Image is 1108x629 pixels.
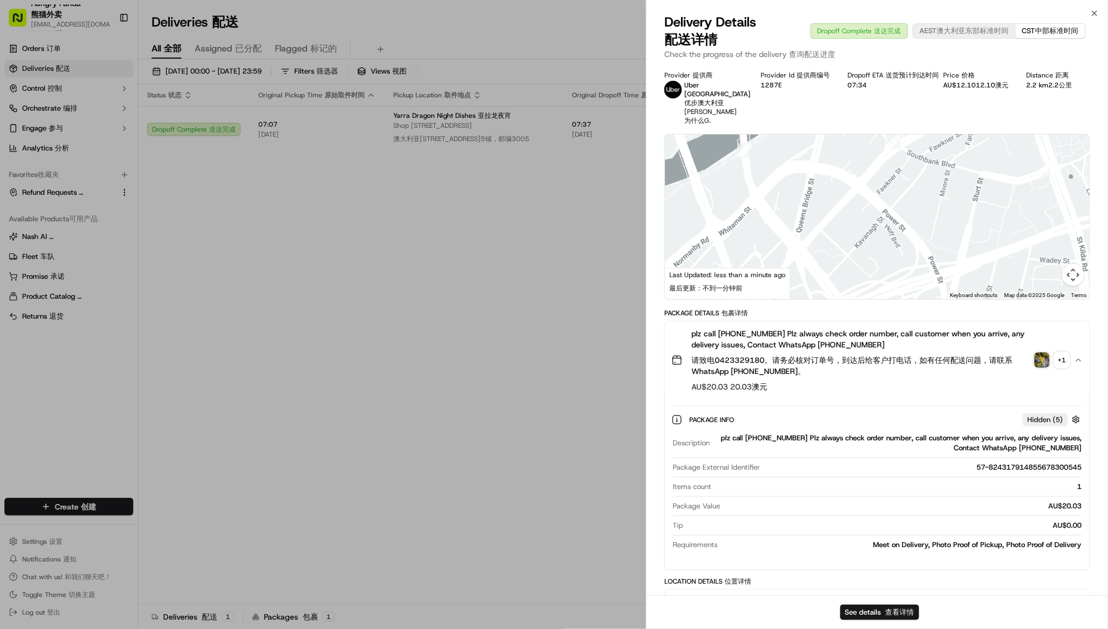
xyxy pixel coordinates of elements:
[691,355,1012,376] span: 请致电0423329180。请务必核对订单号，到达后给客户打电话，如有任何配送问题，请联系WhatsApp [PHONE_NUMBER]。
[34,279,90,288] span: [PERSON_NAME]
[11,122,201,140] p: Welcome 👋
[93,326,102,335] div: 💻
[664,13,810,49] span: Delivery Details
[950,292,997,299] button: Keyboard shortcuts
[37,249,40,258] span: •
[886,71,939,80] span: 送货预计到达时间
[714,433,1082,453] div: plz call [PHONE_NUMBER] Plz always check order number, call customer when you arrive, any deliver...
[1023,413,1083,427] button: Hidden (5)
[691,328,1030,381] span: plz call [PHONE_NUMBER] Plz always check order number, call customer when you arrive, any deliver...
[944,71,1009,80] div: Price
[673,501,720,511] span: Package Value
[1004,292,1064,298] span: Map data ©2025 Google
[23,184,43,204] img: 8016278978528_b943e370aa5ada12b00a_72.png
[22,325,85,336] span: Knowledge Base
[50,184,181,195] div: Start new chat
[664,49,1090,60] p: Check the progress of the delivery
[673,438,710,448] span: Description
[664,71,743,80] div: Provider
[1034,352,1050,368] img: photo_proof_of_pickup image
[730,382,767,392] span: 20.03澳元
[944,81,1009,90] div: AU$12.10
[1054,352,1070,368] div: + 1
[665,321,1090,399] button: plz call [PHONE_NUMBER] Plz always check order number, call customer when you arrive, any deliver...
[761,81,782,90] button: 1287E
[1028,415,1063,425] span: Hidden ( 5 )
[664,577,1090,586] div: Location Details
[1027,81,1073,90] div: 2.2 km
[673,482,711,492] span: Items count
[43,249,69,258] span: 9月17日
[1016,24,1085,38] button: CST
[1071,292,1086,298] a: Terms (opens in new tab)
[725,501,1082,511] div: AU$20.03
[684,98,724,107] span: 优步澳大利亚
[722,540,1082,550] div: Meet on Delivery, Photo Proof of Pickup, Photo Proof of Delivery
[92,279,96,288] span: •
[11,222,74,231] div: Past conversations
[11,326,20,335] div: 📗
[962,71,975,80] span: 价格
[11,269,29,287] img: Asif Zaman Khan
[721,309,748,318] span: 包裹详情
[1036,26,1079,35] span: 中部标准时间
[78,352,134,361] a: Powered byPylon
[886,607,914,617] span: 查看详情
[789,49,835,59] span: 查询配送进度
[673,540,717,550] span: Requirements
[110,352,134,361] span: Pylon
[691,381,1030,392] span: AU$20.03
[797,71,830,80] span: 提供商编号
[693,71,712,80] span: 提供商
[764,462,1082,472] div: 57-824317914855678300545
[673,462,760,472] span: Package External Identifier
[171,220,201,233] button: See all
[688,521,1082,531] div: AU$0.00
[1062,264,1084,286] button: Map camera controls
[684,107,737,125] span: [PERSON_NAME]
[673,521,683,531] span: Tip
[1049,81,1073,90] span: 2.2公里
[913,24,1016,38] button: AEST
[1032,159,1055,182] div: 10
[882,130,905,153] div: 9
[716,482,1082,492] div: 1
[1027,71,1073,80] div: Distance
[847,71,926,80] div: Dropoff ETA
[976,81,1009,90] span: 12.10澳元
[847,81,926,90] div: 07:34
[761,71,830,80] div: Provider Id
[664,81,682,98] img: uber-new-logo.jpeg
[684,116,711,125] span: 为什么G.
[733,139,756,162] div: 8
[188,187,201,200] button: Start new chat
[665,399,1090,570] div: plz call [PHONE_NUMBER] Plz always check order number, call customer when you arrive, any deliver...
[664,31,717,49] span: 配送详情
[665,268,790,299] div: Last Updated: less than a minute ago
[105,325,178,336] span: API Documentation
[22,280,31,289] img: 1736555255976-a54dd68f-1ca7-489b-9aae-adbdc363a1c4
[50,195,152,204] div: We're available if you need us!
[937,26,1009,35] span: 澳大利亚东部标准时间
[664,309,1090,318] div: Package Details
[98,279,124,288] span: 8月27日
[725,577,751,586] span: 位置详情
[669,284,742,293] span: 最后更新：不到一分钟前
[1056,71,1069,80] span: 距离
[29,149,199,161] input: Got a question? Start typing here...
[689,415,736,424] span: Package Info
[89,321,182,341] a: 💻API Documentation
[11,89,33,111] img: Nash
[1034,352,1070,368] button: photo_proof_of_pickup image+1
[684,81,751,107] p: Uber [GEOGRAPHIC_DATA]
[840,605,919,620] button: See details 查看详情
[11,184,31,204] img: 1736555255976-a54dd68f-1ca7-489b-9aae-adbdc363a1c4
[7,321,89,341] a: 📗Knowledge Base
